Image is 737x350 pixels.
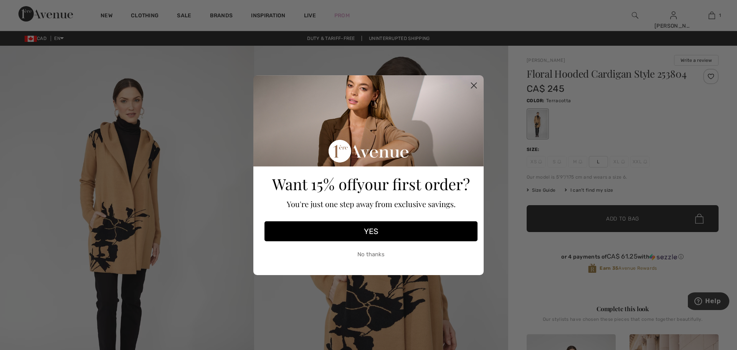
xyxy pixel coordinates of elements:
span: Want 15% off [272,174,357,194]
span: your first order? [357,174,470,194]
button: Close dialog [467,79,481,92]
button: YES [264,221,478,241]
button: No thanks [264,245,478,264]
span: You're just one step away from exclusive savings. [287,199,456,209]
span: Help [17,5,33,12]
